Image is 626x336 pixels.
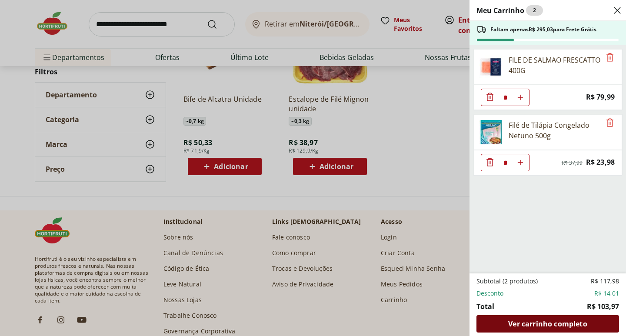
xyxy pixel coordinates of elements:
[476,301,494,312] span: Total
[490,26,596,33] span: Faltam apenas R$ 295,03 para Frete Grátis
[587,301,619,312] span: R$ 103,97
[476,5,543,16] h2: Meu Carrinho
[481,89,499,106] button: Diminuir Quantidade
[512,154,529,171] button: Aumentar Quantidade
[586,91,615,103] span: R$ 79,99
[499,89,512,106] input: Quantidade Atual
[526,5,543,16] div: 2
[508,320,587,327] span: Ver carrinho completo
[499,154,512,171] input: Quantidade Atual
[586,156,615,168] span: R$ 23,98
[592,289,619,298] span: -R$ 14,01
[476,289,503,298] span: Desconto
[591,277,619,286] span: R$ 117,98
[605,53,615,63] button: Remove
[512,89,529,106] button: Aumentar Quantidade
[476,277,538,286] span: Subtotal (2 produtos)
[481,154,499,171] button: Diminuir Quantidade
[562,160,583,166] span: R$ 37,99
[509,120,601,141] div: Filé de Tilápia Congelado Netuno 500g
[605,118,615,128] button: Remove
[476,315,619,333] a: Ver carrinho completo
[479,55,503,79] img: Filé de Salmão Frescatto 400g
[509,55,601,76] div: FILE DE SALMAO FRESCATTO 400G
